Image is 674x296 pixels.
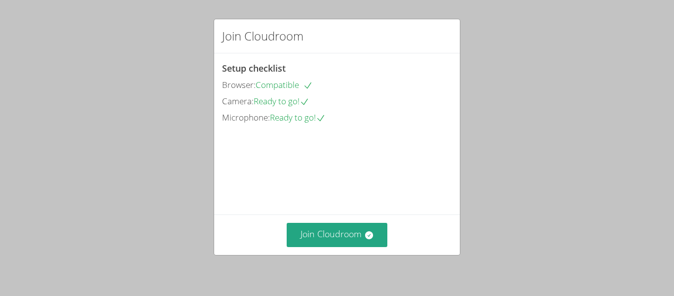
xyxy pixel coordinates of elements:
[222,62,286,74] span: Setup checklist
[254,95,309,107] span: Ready to go!
[222,79,256,90] span: Browser:
[256,79,313,90] span: Compatible
[222,27,303,45] h2: Join Cloudroom
[287,223,388,247] button: Join Cloudroom
[222,95,254,107] span: Camera:
[222,112,270,123] span: Microphone:
[270,112,326,123] span: Ready to go!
